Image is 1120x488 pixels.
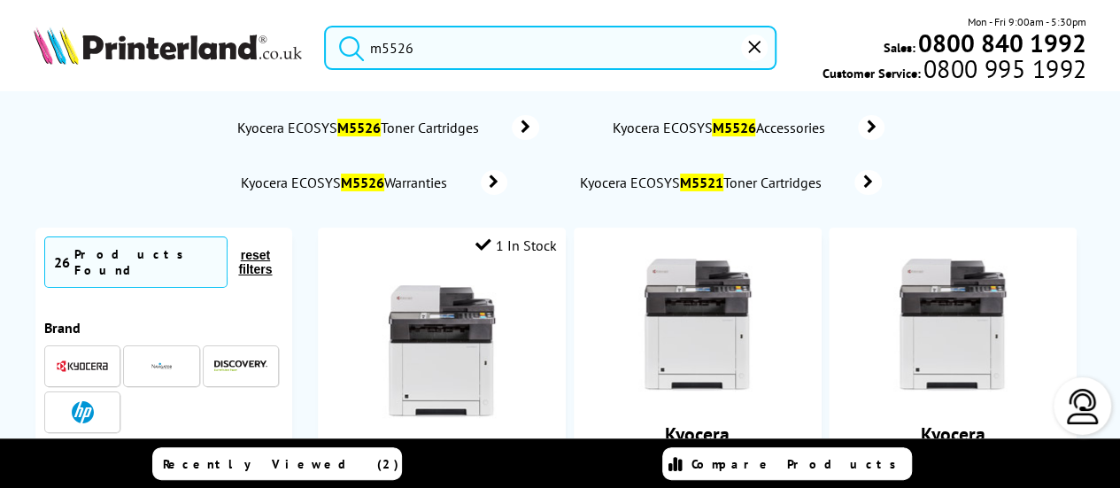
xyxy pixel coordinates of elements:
span: Recently Viewed (2) [163,456,399,472]
span: 0800 995 1992 [921,60,1086,77]
b: 0800 840 1992 [918,27,1086,59]
mark: M5526 [337,119,381,136]
span: Kyocera ECOSYS Toner Cartridges [236,119,485,136]
a: Printerland Logo [34,27,302,68]
mark: M5521 [680,174,723,191]
a: Compare Products [662,447,912,480]
div: Products Found [74,246,218,278]
a: Kyocera ECOSYSM5526Accessories [610,115,884,140]
a: Recently Viewed (2) [152,447,402,480]
img: ECOSYS-M5526cdn-front-small.jpg [631,259,764,391]
img: Discovery [214,360,267,371]
span: Mon - Fri 9:00am - 5:30pm [968,13,1086,30]
input: Search product or brand [324,26,776,70]
span: Kyocera ECOSYS Toner Cartridges [578,174,828,191]
span: 26 [54,253,70,271]
span: Compare Products [691,456,906,472]
img: Kyocera [56,360,109,373]
a: Kyocera ECOSYSM5521Toner Cartridges [578,170,882,195]
a: Kyocera ECOSYSM5526cdn/A [613,422,782,471]
span: Customer Service: [823,60,1086,81]
img: ECOSYS-M5526cdn-front-small2.jpg [375,285,508,418]
a: Kyocera ECOSYSM5526Toner Cartridges [236,115,539,140]
img: user-headset-light.svg [1065,389,1101,424]
a: Kyocera ECOSYSM5526Warranties [239,170,507,195]
span: Kyocera ECOSYS Warranties [239,174,454,191]
img: Printerland Logo [34,27,302,65]
mark: M5526 [712,119,755,136]
img: ECOSYS-M5526cdn-front-small2.jpg [886,259,1019,391]
div: 1 In Stock [475,236,557,254]
img: HP [72,401,94,423]
img: Navigator [151,355,173,377]
mark: M5526 [341,174,384,191]
span: Sales: [884,39,915,56]
a: 0800 840 1992 [915,35,1086,51]
button: reset filters [228,247,283,277]
span: Kyocera ECOSYS Accessories [610,119,831,136]
a: Kyocera ECOSYSM5526cdw/A [867,422,1039,471]
span: Brand [44,319,81,337]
